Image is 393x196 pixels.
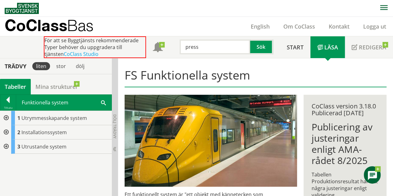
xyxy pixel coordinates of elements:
span: Utrymmesskapande system [21,115,87,121]
a: Logga ut [356,23,393,30]
span: 1 [17,115,20,121]
div: dölj [72,62,88,70]
img: arlanda-express-2.jpg [125,95,297,187]
div: stor [53,62,70,70]
div: liten [32,62,50,70]
a: English [244,23,276,30]
input: Sök [180,39,250,54]
h1: FS Funktionella system [125,68,387,87]
span: Start [287,43,304,51]
span: Utrustande system [21,143,66,150]
img: Svensk Byggtjänst [5,3,39,14]
span: Bas [67,16,94,34]
div: Trädvy [1,63,30,70]
p: CoClass [5,22,94,29]
a: Redigera [345,36,393,58]
a: Om CoClass [276,23,322,30]
span: Notifikationer [153,43,163,53]
span: 2 [17,129,20,136]
span: Redigera [359,43,386,51]
div: Funktionella system [16,95,112,110]
span: Dölj trädvy [112,114,117,139]
div: För att se Byggtjänsts rekommenderade Typer behöver du uppgradera till tjänsten [44,36,146,58]
span: Läsa [324,43,338,51]
a: Mina strukturer [31,79,83,94]
a: Start [280,36,310,58]
div: CoClass version 3.18.0 Publicerad [DATE] [312,103,378,116]
a: Kontakt [322,23,356,30]
span: Installationssystem [21,129,67,136]
a: Läsa [310,36,345,58]
button: Sök [250,39,273,54]
span: 3 [17,143,20,150]
div: Tillbaka [0,105,16,110]
a: CoClassBas [5,17,107,36]
h1: Publicering av justeringar enligt AMA-rådet 8/2025 [312,121,378,166]
a: CoClass Studio [64,51,98,57]
span: Sök i tabellen [101,99,106,106]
